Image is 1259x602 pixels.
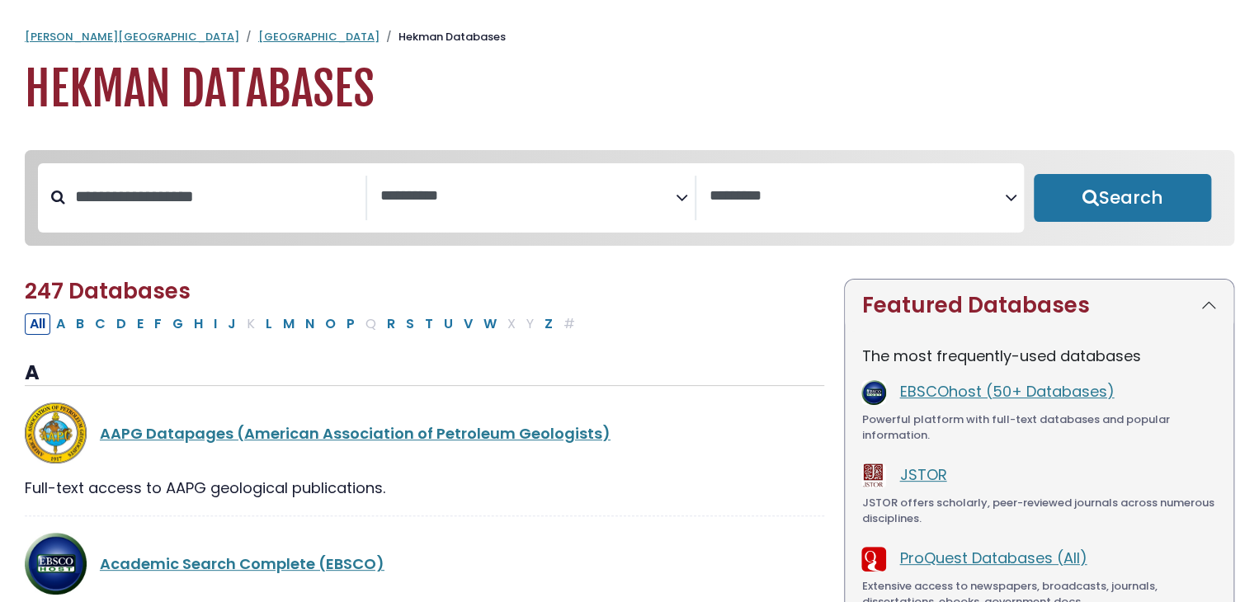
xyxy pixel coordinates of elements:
div: Alpha-list to filter by first letter of database name [25,313,582,333]
button: Filter Results Z [540,313,558,335]
a: [GEOGRAPHIC_DATA] [258,29,380,45]
button: Filter Results L [261,313,277,335]
textarea: Search [380,188,676,205]
li: Hekman Databases [380,29,506,45]
button: Filter Results M [278,313,299,335]
a: EBSCOhost (50+ Databases) [899,381,1114,402]
button: Filter Results T [420,313,438,335]
input: Search database by title or keyword [65,183,365,210]
button: Filter Results D [111,313,131,335]
button: All [25,313,50,335]
span: 247 Databases [25,276,191,306]
button: Filter Results P [342,313,360,335]
div: Powerful platform with full-text databases and popular information. [861,412,1217,444]
p: The most frequently-used databases [861,345,1217,367]
div: Full-text access to AAPG geological publications. [25,477,824,499]
button: Filter Results A [51,313,70,335]
button: Filter Results N [300,313,319,335]
a: JSTOR [899,464,946,485]
nav: Search filters [25,150,1234,246]
button: Submit for Search Results [1034,174,1211,222]
a: [PERSON_NAME][GEOGRAPHIC_DATA] [25,29,239,45]
button: Filter Results B [71,313,89,335]
h3: A [25,361,824,386]
button: Filter Results O [320,313,341,335]
button: Filter Results J [223,313,241,335]
textarea: Search [710,188,1005,205]
button: Filter Results E [132,313,149,335]
div: JSTOR offers scholarly, peer-reviewed journals across numerous disciplines. [861,495,1217,527]
button: Filter Results W [479,313,502,335]
button: Filter Results V [459,313,478,335]
button: Filter Results S [401,313,419,335]
button: Filter Results R [382,313,400,335]
button: Filter Results G [167,313,188,335]
a: Academic Search Complete (EBSCO) [100,553,384,574]
button: Filter Results U [439,313,458,335]
button: Filter Results F [149,313,167,335]
a: ProQuest Databases (All) [899,548,1087,568]
button: Filter Results I [209,313,222,335]
button: Filter Results H [189,313,208,335]
a: AAPG Datapages (American Association of Petroleum Geologists) [100,423,611,444]
button: Featured Databases [845,280,1233,332]
nav: breadcrumb [25,29,1234,45]
button: Filter Results C [90,313,111,335]
h1: Hekman Databases [25,62,1234,117]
